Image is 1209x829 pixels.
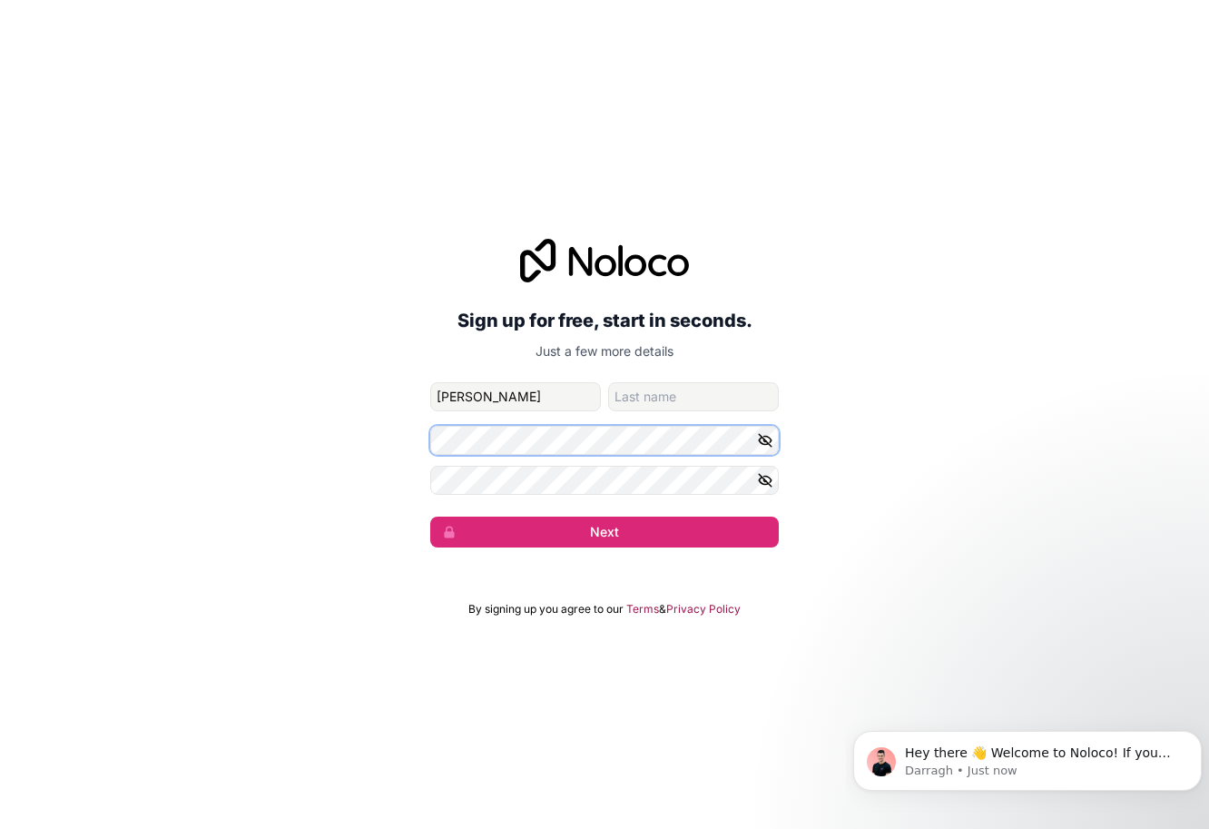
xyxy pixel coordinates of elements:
[468,602,624,617] span: By signing up you agree to our
[430,426,779,455] input: Password
[659,602,666,617] span: &
[666,602,741,617] a: Privacy Policy
[430,342,779,360] p: Just a few more details
[430,466,779,495] input: Confirm password
[608,382,779,411] input: family-name
[846,693,1209,820] iframe: Intercom notifications message
[430,304,779,337] h2: Sign up for free, start in seconds.
[430,517,779,548] button: Next
[430,382,601,411] input: given-name
[626,602,659,617] a: Terms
